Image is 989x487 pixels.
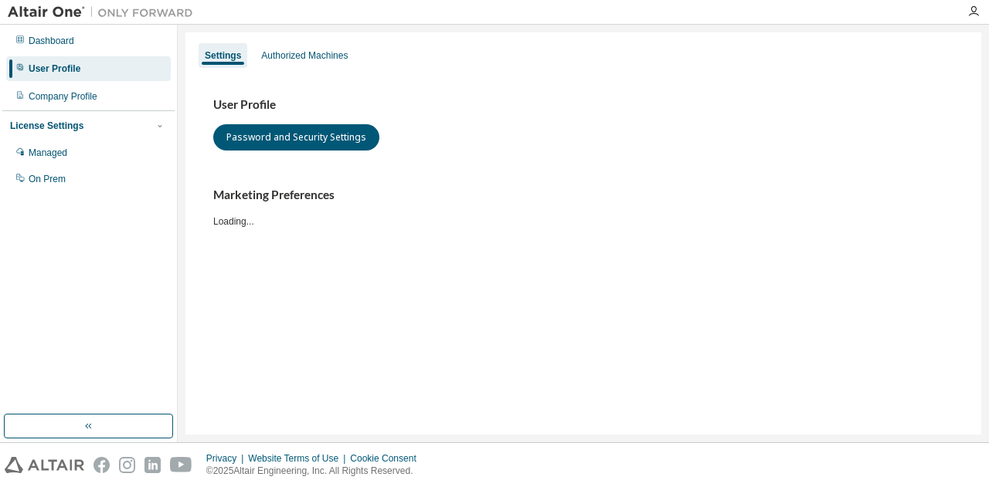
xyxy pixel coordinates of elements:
[29,63,80,75] div: User Profile
[213,188,953,203] h3: Marketing Preferences
[205,49,241,62] div: Settings
[213,188,953,227] div: Loading...
[213,97,953,113] h3: User Profile
[261,49,348,62] div: Authorized Machines
[29,35,74,47] div: Dashboard
[144,457,161,473] img: linkedin.svg
[119,457,135,473] img: instagram.svg
[213,124,379,150] button: Password and Security Settings
[206,452,248,465] div: Privacy
[170,457,192,473] img: youtube.svg
[350,452,425,465] div: Cookie Consent
[29,90,97,103] div: Company Profile
[93,457,110,473] img: facebook.svg
[5,457,84,473] img: altair_logo.svg
[29,147,67,159] div: Managed
[8,5,201,20] img: Altair One
[206,465,426,478] p: © 2025 Altair Engineering, Inc. All Rights Reserved.
[248,452,350,465] div: Website Terms of Use
[10,120,83,132] div: License Settings
[29,173,66,185] div: On Prem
